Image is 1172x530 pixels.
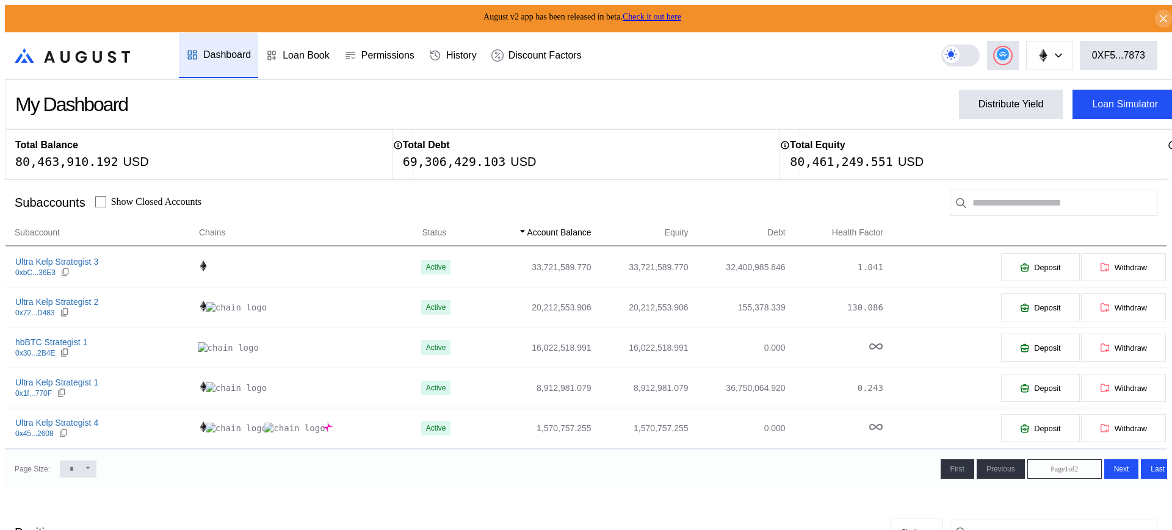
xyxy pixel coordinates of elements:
[258,33,337,78] a: Loan Book
[484,33,589,78] a: Discount Factors
[15,309,55,317] div: 0x72...D483
[527,226,591,239] span: Account Balance
[786,368,884,408] td: 0.243
[337,33,422,78] a: Permissions
[15,349,55,357] div: 0x30...2B4E
[1034,303,1060,312] span: Deposit
[689,287,786,328] td: 155,378.339
[15,196,85,210] div: Subaccounts
[15,226,60,239] span: Subaccount
[1000,293,1080,322] button: Deposit
[1115,384,1147,393] span: Withdraw
[111,196,201,207] label: Show Closed Accounts
[978,99,1044,110] div: Distribute Yield
[474,408,592,448] td: 1,570,757.255
[1115,303,1147,312] span: Withdraw
[15,154,118,169] div: 80,463,910.192
[1026,41,1073,70] button: chain logo
[510,154,536,169] div: USD
[203,49,251,60] div: Dashboard
[422,33,484,78] a: History
[198,260,209,271] img: chain logo
[1092,50,1145,61] div: 0XF5...7873
[15,429,54,438] div: 0x45...2608
[1151,465,1165,473] span: Last
[623,12,681,21] a: Check it out here
[689,328,786,368] td: 0.000
[474,247,592,287] td: 33,721,589.770
[592,368,689,408] td: 8,912,981.079
[426,424,446,432] div: Active
[474,328,592,368] td: 16,022,518.991
[15,337,87,348] div: hbBTC Strategist 1
[15,256,98,267] div: Ultra Kelp Strategist 3
[206,302,267,313] img: chain logo
[322,421,333,432] img: chain logo
[898,154,924,169] div: USD
[592,247,689,287] td: 33,721,589.770
[15,465,50,473] div: Page Size:
[1080,414,1167,443] button: Withdraw
[592,408,689,448] td: 1,570,757.255
[1115,343,1147,353] span: Withdraw
[1000,333,1080,362] button: Deposit
[403,154,506,169] div: 69,306,429.103
[832,226,883,239] span: Health Factor
[941,459,974,479] button: First
[206,382,267,393] img: chain logo
[426,303,446,312] div: Active
[959,90,1063,119] button: Distribute Yield
[474,287,592,328] td: 20,212,553.906
[283,50,330,61] div: Loan Book
[1080,252,1167,282] button: Withdraw
[198,301,209,312] img: chain logo
[665,226,689,239] span: Equity
[198,342,259,353] img: chain logo
[1114,465,1129,473] span: Next
[1034,343,1060,353] span: Deposit
[1034,424,1060,433] span: Deposit
[689,247,786,287] td: 32,400,985.846
[1034,263,1060,272] span: Deposit
[1080,333,1167,362] button: Withdraw
[1034,384,1060,393] span: Deposit
[15,417,98,428] div: Ultra Kelp Strategist 4
[689,368,786,408] td: 36,750,064.920
[483,12,681,21] span: August v2 app has been released in beta.
[689,408,786,448] td: 0.000
[1092,99,1158,110] div: Loan Simulator
[15,268,56,277] div: 0xbC...36E3
[950,465,964,473] span: First
[206,423,267,434] img: chain logo
[199,226,226,239] span: Chains
[592,328,689,368] td: 16,022,518.991
[767,226,786,239] span: Debt
[15,296,98,307] div: Ultra Kelp Strategist 2
[15,93,128,116] div: My Dashboard
[1036,49,1050,62] img: chain logo
[198,381,209,392] img: chain logo
[790,154,893,169] div: 80,461,249.551
[179,33,258,78] a: Dashboard
[790,140,845,151] h2: Total Equity
[786,287,884,328] td: 130.086
[446,50,477,61] div: History
[592,287,689,328] td: 20,212,553.906
[977,459,1025,479] button: Previous
[15,140,78,151] h2: Total Balance
[986,465,1015,473] span: Previous
[264,423,325,434] img: chain logo
[422,226,447,239] span: Status
[1051,465,1078,474] span: Page 1 of 2
[15,377,98,388] div: Ultra Kelp Strategist 1
[426,384,446,392] div: Active
[15,389,52,398] div: 0x1f...770F
[123,154,149,169] div: USD
[508,50,582,61] div: Discount Factors
[474,368,592,408] td: 8,912,981.079
[1000,373,1080,403] button: Deposit
[361,50,414,61] div: Permissions
[1080,293,1167,322] button: Withdraw
[1115,263,1147,272] span: Withdraw
[1000,252,1080,282] button: Deposit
